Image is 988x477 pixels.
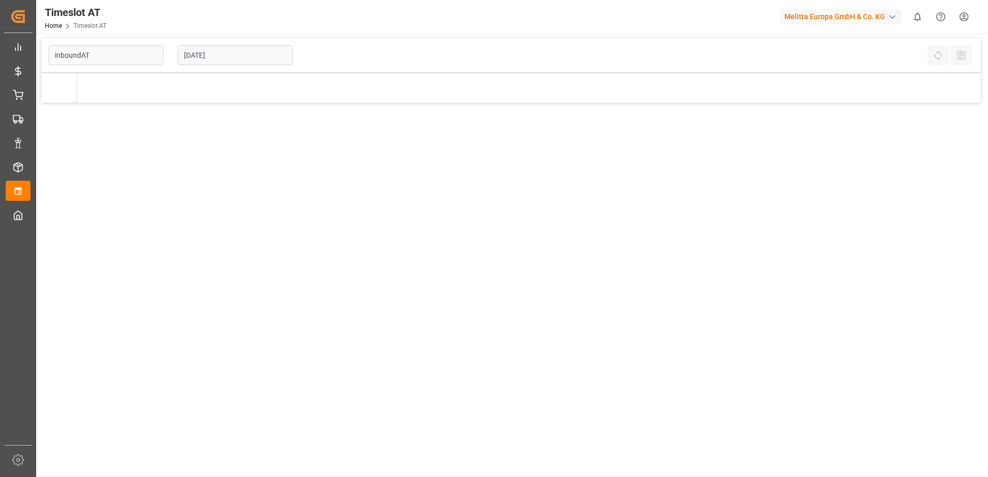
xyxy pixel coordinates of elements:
[780,7,906,26] button: Melitta Europa GmbH & Co. KG
[780,9,902,24] div: Melitta Europa GmbH & Co. KG
[906,5,929,28] button: show 0 new notifications
[45,5,106,20] div: Timeslot AT
[929,5,952,28] button: Help Center
[178,45,292,65] input: DD.MM.YYYY
[45,22,62,29] a: Home
[49,45,163,65] input: Type to search/select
